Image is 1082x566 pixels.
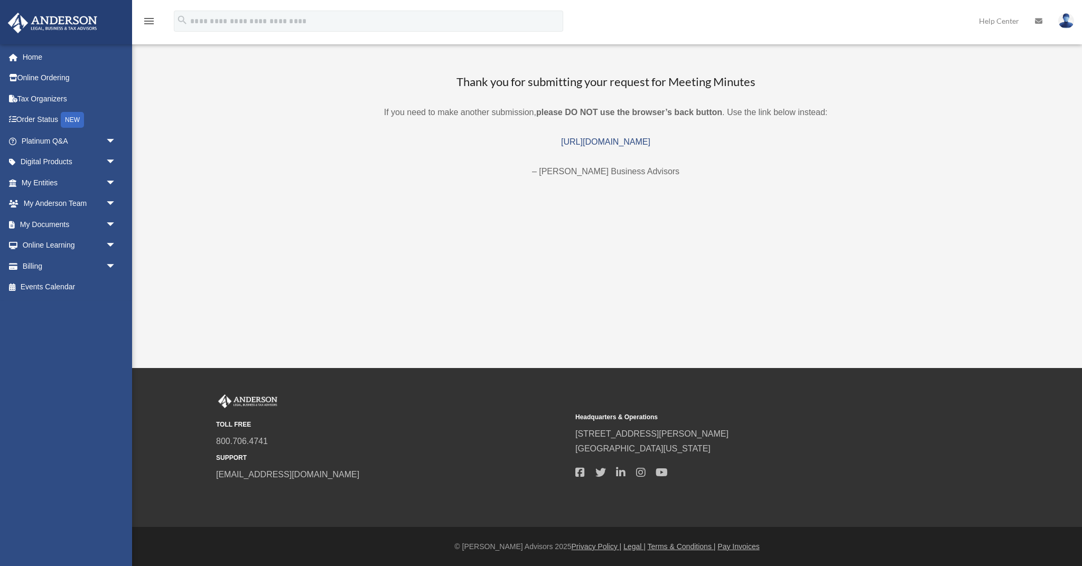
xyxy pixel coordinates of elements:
[211,164,1001,179] p: – [PERSON_NAME] Business Advisors
[211,74,1001,90] h3: Thank you for submitting your request for Meeting Minutes
[216,470,359,479] a: [EMAIL_ADDRESS][DOMAIN_NAME]
[216,419,568,430] small: TOLL FREE
[575,412,927,423] small: Headquarters & Operations
[536,108,722,117] b: please DO NOT use the browser’s back button
[143,18,155,27] a: menu
[106,256,127,277] span: arrow_drop_down
[61,112,84,128] div: NEW
[7,214,132,235] a: My Documentsarrow_drop_down
[648,542,716,551] a: Terms & Conditions |
[106,130,127,152] span: arrow_drop_down
[7,172,132,193] a: My Entitiesarrow_drop_down
[216,452,568,464] small: SUPPORT
[575,444,711,453] a: [GEOGRAPHIC_DATA][US_STATE]
[106,214,127,235] span: arrow_drop_down
[7,152,132,173] a: Digital Productsarrow_drop_down
[216,394,279,408] img: Anderson Advisors Platinum Portal
[216,437,268,446] a: 800.706.4741
[106,152,127,173] span: arrow_drop_down
[623,542,646,551] a: Legal |
[7,88,132,109] a: Tax Organizers
[7,68,132,89] a: Online Ordering
[575,429,729,438] a: [STREET_ADDRESS][PERSON_NAME]
[7,109,132,131] a: Order StatusNEW
[5,13,100,33] img: Anderson Advisors Platinum Portal
[561,137,650,146] a: [URL][DOMAIN_NAME]
[7,256,132,277] a: Billingarrow_drop_down
[7,193,132,214] a: My Anderson Teamarrow_drop_down
[7,46,132,68] a: Home
[106,235,127,257] span: arrow_drop_down
[143,15,155,27] i: menu
[132,540,1082,553] div: © [PERSON_NAME] Advisors 2025
[176,14,188,26] i: search
[211,105,1001,120] p: If you need to make another submission, . Use the link below instead:
[106,172,127,194] span: arrow_drop_down
[717,542,759,551] a: Pay Invoices
[1058,13,1074,29] img: User Pic
[106,193,127,215] span: arrow_drop_down
[7,277,132,298] a: Events Calendar
[7,130,132,152] a: Platinum Q&Aarrow_drop_down
[7,235,132,256] a: Online Learningarrow_drop_down
[572,542,622,551] a: Privacy Policy |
